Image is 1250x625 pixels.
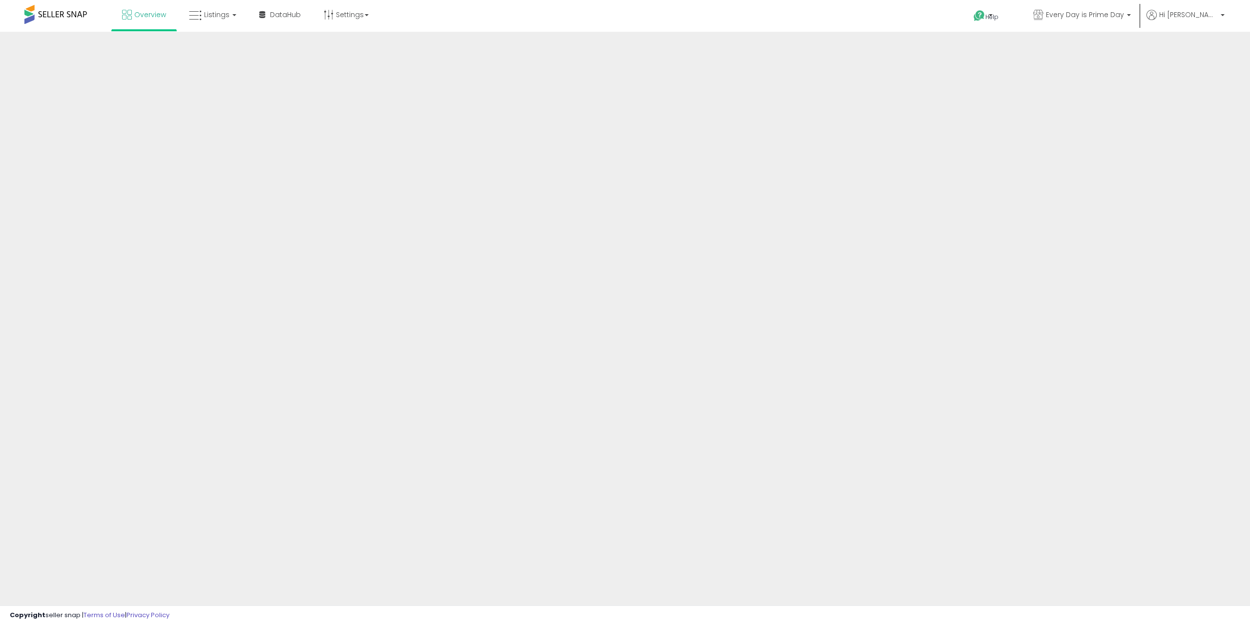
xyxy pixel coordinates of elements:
[204,10,229,20] span: Listings
[966,2,1018,32] a: Help
[1146,10,1225,32] a: Hi [PERSON_NAME]
[1159,10,1218,20] span: Hi [PERSON_NAME]
[985,13,999,21] span: Help
[134,10,166,20] span: Overview
[1046,10,1124,20] span: Every Day is Prime Day
[973,10,985,22] i: Get Help
[270,10,301,20] span: DataHub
